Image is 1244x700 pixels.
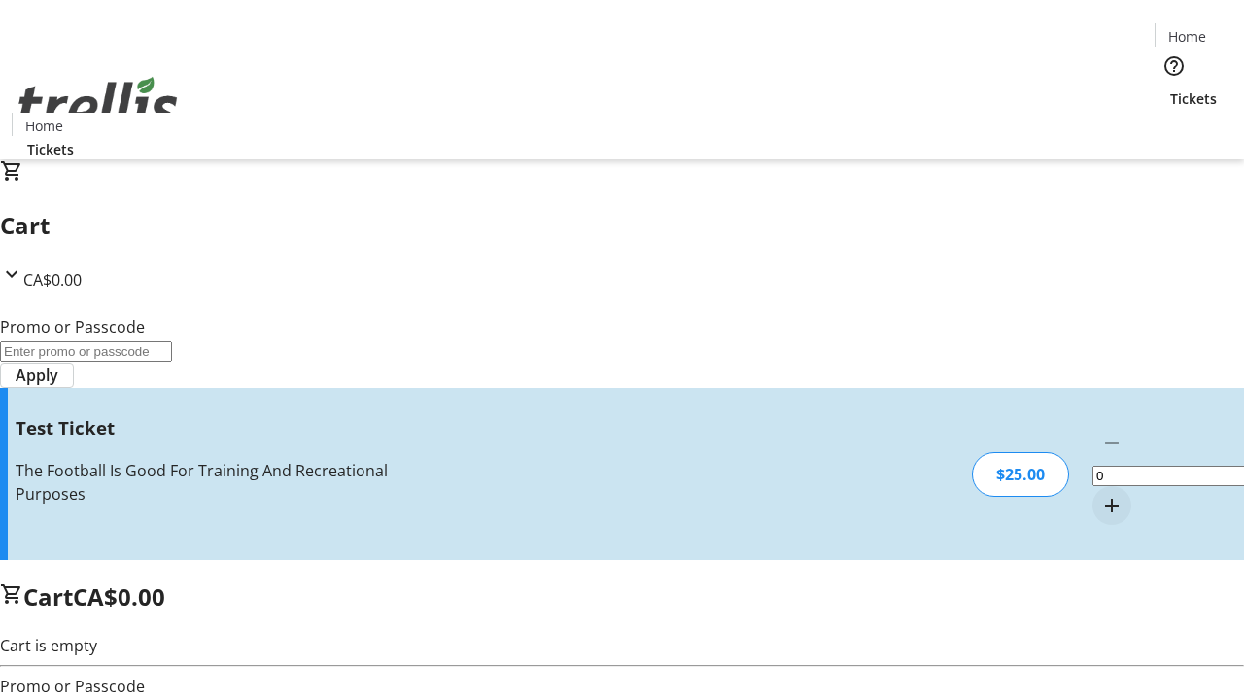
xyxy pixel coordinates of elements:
[25,116,63,136] span: Home
[1155,88,1232,109] a: Tickets
[23,269,82,291] span: CA$0.00
[972,452,1069,497] div: $25.00
[1156,26,1218,47] a: Home
[1092,486,1131,525] button: Increment by one
[1170,88,1217,109] span: Tickets
[16,414,440,441] h3: Test Ticket
[1155,47,1193,86] button: Help
[12,55,185,153] img: Orient E2E Organization J4J3ysvf7O's Logo
[1168,26,1206,47] span: Home
[1155,109,1193,148] button: Cart
[12,139,89,159] a: Tickets
[27,139,74,159] span: Tickets
[16,459,440,506] div: The Football Is Good For Training And Recreational Purposes
[13,116,75,136] a: Home
[16,364,58,387] span: Apply
[73,580,165,612] span: CA$0.00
